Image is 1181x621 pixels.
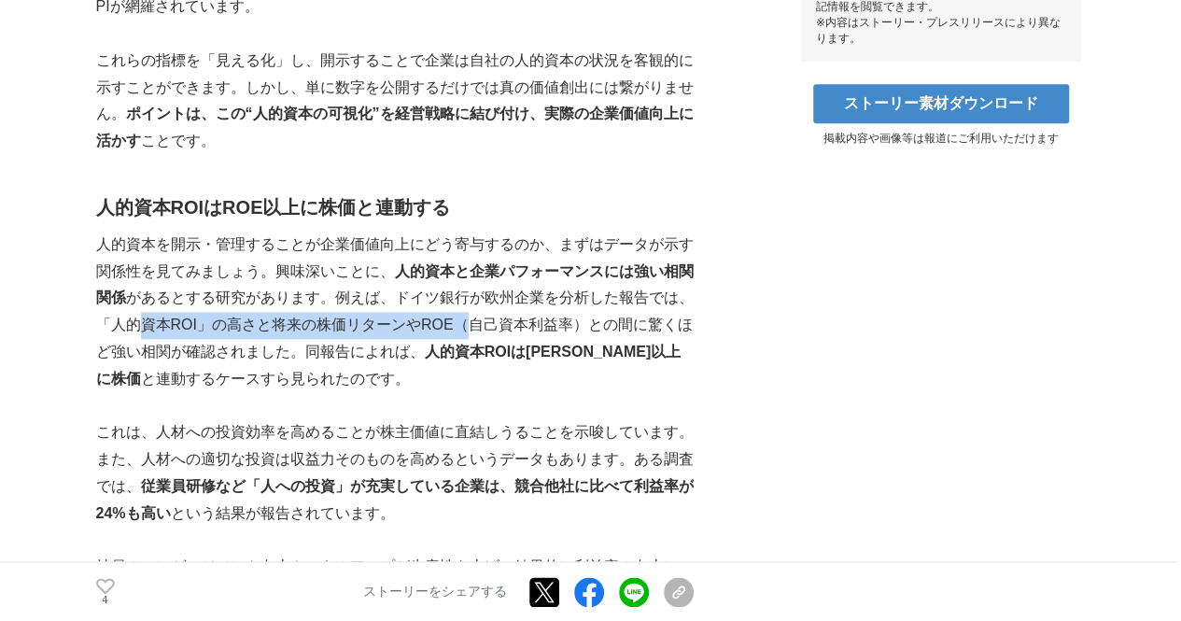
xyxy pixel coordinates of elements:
[96,446,694,527] p: また、人材への適切な投資は収益力そのものを高めるというデータもあります。ある調査では、 という結果が報告されています​。
[96,48,694,155] p: これらの指標を「見える化」し、開示することで企業は自社の人的資本の状況を客観的に示すことができます。しかし、単に数字を公開するだけでは真の価値創出には繋がりません。 ことです。
[96,419,694,446] p: これは、人材への投資効率を高めることが株主価値に直結しうることを示唆しています。
[96,596,115,605] p: 4
[96,478,694,521] strong: 従業員研修など「人への投資」が充実している企業は、競合他社に比べて利益率が24%も高い
[96,232,694,393] p: 人的資本を開示・管理することが企業価値向上にどう寄与するのか、まずはデータが示す関係性を見てみましょう。興味深いことに、 があるとする研究があります。例えば、ドイツ銀行が欧州企業を分析した報告で...
[96,344,682,387] strong: 人的資本ROIは[PERSON_NAME]以上に株価
[363,584,507,600] p: ストーリーをシェアする
[96,197,450,218] strong: 人的資本ROIはROE以上に株価と連動する
[801,131,1081,147] p: 掲載内容や画像等は報道にご利用いただけます
[96,263,694,306] strong: 人的資本と企業パフォーマンスには強い相関関係
[813,84,1069,123] a: ストーリー素材ダウンロード
[96,106,694,148] strong: ポイントは、この“人的資本の可視化”を経営戦略に結び付け、実際の企業価値向上に活かす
